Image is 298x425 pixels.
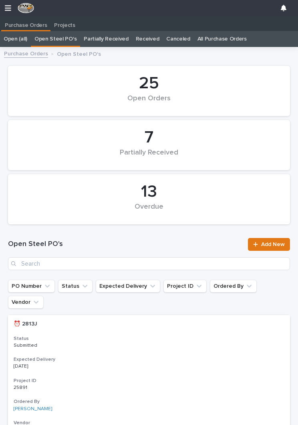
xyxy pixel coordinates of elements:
input: Search [8,257,290,270]
a: Open Steel PO's [34,31,77,47]
span: Add New [261,242,285,247]
p: ⏰ 2813J [14,319,39,327]
button: Ordered By [210,280,257,293]
a: Add New [248,238,290,251]
div: Partially Received [22,148,276,165]
button: Expected Delivery [96,280,160,293]
a: Open (all) [4,31,27,47]
a: All Purchase Orders [197,31,247,47]
a: Projects [50,16,79,31]
a: Purchase Orders [1,16,50,30]
div: 13 [22,182,276,202]
div: 7 [22,128,276,148]
p: [DATE] [14,364,81,369]
button: PO Number [8,280,55,293]
p: Submitted [14,343,81,348]
h3: Status [14,336,284,342]
img: F4NWVRlRhyjtPQOJfFs5 [18,3,34,13]
a: Canceled [166,31,190,47]
a: Purchase Orders [4,49,48,58]
h1: Open Steel PO's [8,240,243,249]
button: Status [58,280,93,293]
a: [PERSON_NAME] [14,406,52,412]
button: Vendor [8,296,44,309]
h3: Ordered By [14,399,284,405]
div: Open Orders [22,94,276,111]
p: 25891 [14,383,29,390]
a: Partially Received [84,31,128,47]
div: Overdue [22,203,276,220]
div: 25 [22,73,276,94]
p: Projects [54,16,75,29]
h3: Project ID [14,378,284,384]
button: Project ID [163,280,207,293]
p: Open Steel PO's [57,49,101,58]
h3: Expected Delivery [14,356,284,363]
a: Received [136,31,159,47]
p: Purchase Orders [5,16,47,29]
